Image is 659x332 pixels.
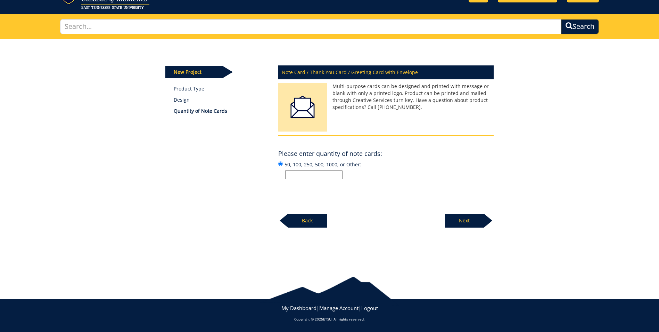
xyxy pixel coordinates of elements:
[288,214,327,228] p: Back
[319,305,359,311] a: Manage Account
[174,85,268,92] a: Product Type
[60,19,561,34] input: Search...
[278,83,494,111] p: Multi-purpose cards can be designed and printed with message or blank with only a printed logo. P...
[278,161,283,166] input: 50, 100, 250, 500, 1000, or Other:
[323,317,331,322] a: ETSU
[561,19,599,34] button: Search
[361,305,378,311] a: Logout
[278,65,494,79] p: Note Card / Thank You Card / Greeting Card with Envelope
[445,214,484,228] p: Next
[174,96,268,103] p: Design
[278,150,382,157] h4: Please enter quantity of note cards:
[165,66,222,78] p: New Project
[281,305,316,311] a: My Dashboard
[285,170,343,179] input: 50, 100, 250, 500, 1000, or Other:
[278,160,494,179] label: 50, 100, 250, 500, 1000, or Other:
[174,108,268,114] p: Quantity of Note Cards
